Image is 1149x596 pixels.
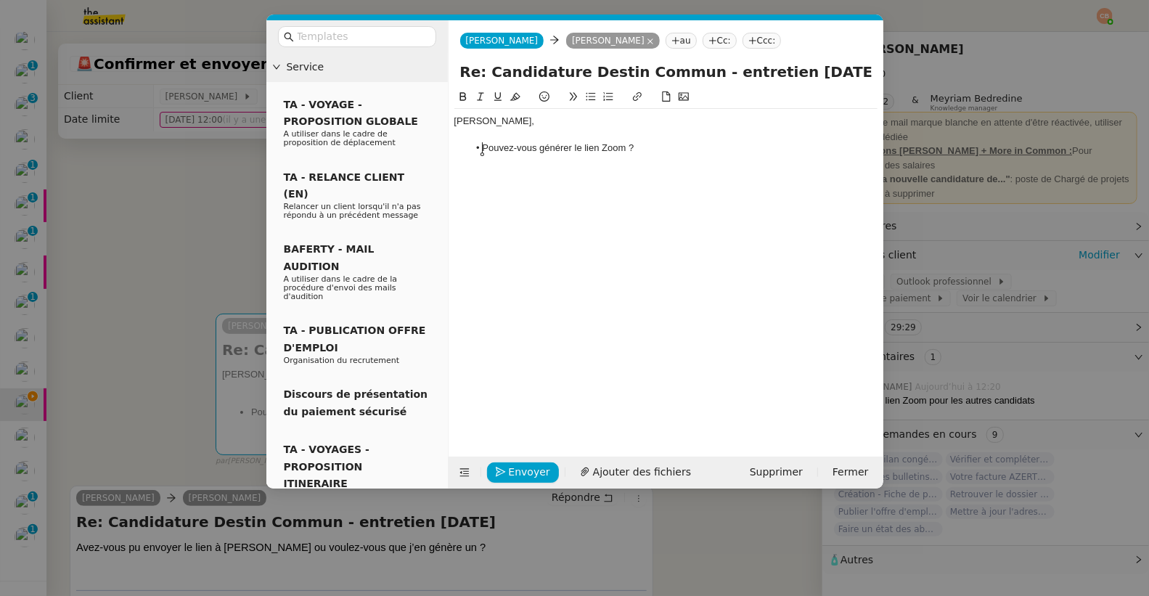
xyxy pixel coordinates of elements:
[284,129,396,147] span: A utiliser dans le cadre de proposition de déplacement
[566,33,660,49] nz-tag: [PERSON_NAME]
[454,115,878,128] div: [PERSON_NAME],
[287,59,442,75] span: Service
[460,61,872,83] input: Subject
[833,464,868,481] span: Fermer
[284,388,428,417] span: Discours de présentation du paiement sécurisé
[284,274,398,301] span: A utiliser dans le cadre de la procédure d'envoi des mails d'audition
[593,464,691,481] span: Ajouter des fichiers
[743,33,782,49] nz-tag: Ccc:
[297,28,428,45] input: Templates
[466,36,539,46] span: [PERSON_NAME]
[571,462,700,483] button: Ajouter des fichiers
[468,142,878,155] li: Pouvez-vous générer le lien Zoom ?
[284,324,426,353] span: TA - PUBLICATION OFFRE D'EMPLOI
[509,464,550,481] span: Envoyer
[284,356,400,365] span: Organisation du recrutement
[284,243,375,272] span: BAFERTY - MAIL AUDITION
[284,444,369,489] span: TA - VOYAGES - PROPOSITION ITINERAIRE
[666,33,697,49] nz-tag: au
[741,462,811,483] button: Supprimer
[266,53,448,81] div: Service
[284,99,418,127] span: TA - VOYAGE - PROPOSITION GLOBALE
[703,33,737,49] nz-tag: Cc:
[824,462,877,483] button: Fermer
[487,462,559,483] button: Envoyer
[284,171,405,200] span: TA - RELANCE CLIENT (EN)
[750,464,803,481] span: Supprimer
[284,202,421,220] span: Relancer un client lorsqu'il n'a pas répondu à un précédent message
